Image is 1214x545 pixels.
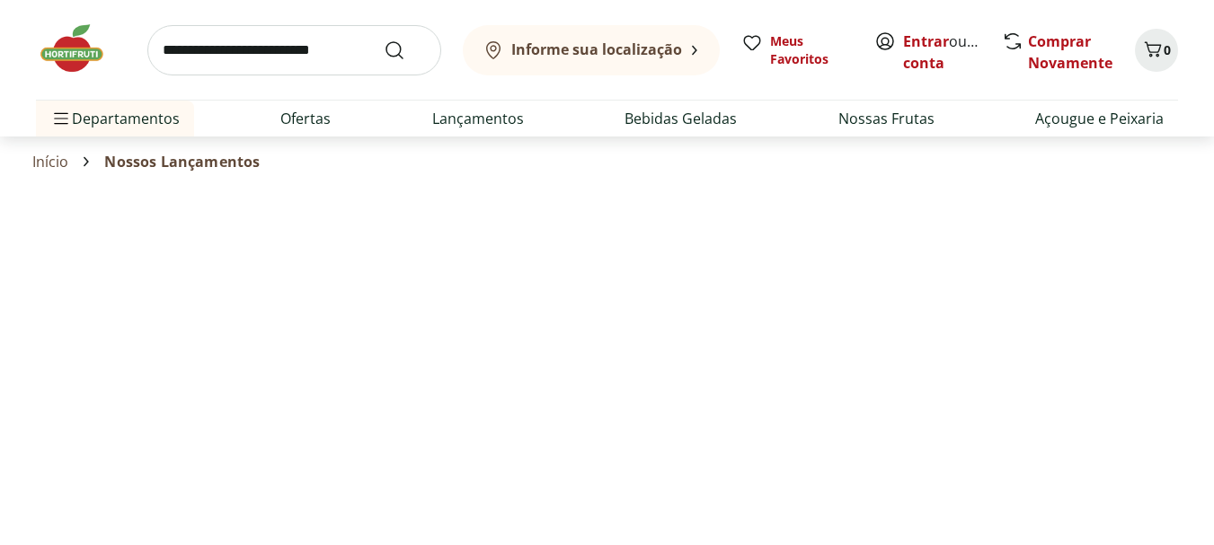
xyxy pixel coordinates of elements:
[50,97,180,140] span: Departamentos
[1028,31,1112,73] a: Comprar Novamente
[903,31,1002,73] a: Criar conta
[625,108,737,129] a: Bebidas Geladas
[770,32,853,68] span: Meus Favoritos
[32,154,69,170] a: Início
[50,97,72,140] button: Menu
[1135,29,1178,72] button: Carrinho
[463,25,720,75] button: Informe sua localização
[1164,41,1171,58] span: 0
[838,108,935,129] a: Nossas Frutas
[432,108,524,129] a: Lançamentos
[104,154,260,170] span: Nossos Lançamentos
[511,40,682,59] b: Informe sua localização
[36,22,126,75] img: Hortifruti
[384,40,427,61] button: Submit Search
[1035,108,1164,129] a: Açougue e Peixaria
[280,108,331,129] a: Ofertas
[903,31,983,74] span: ou
[741,32,853,68] a: Meus Favoritos
[147,25,441,75] input: search
[903,31,949,51] a: Entrar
